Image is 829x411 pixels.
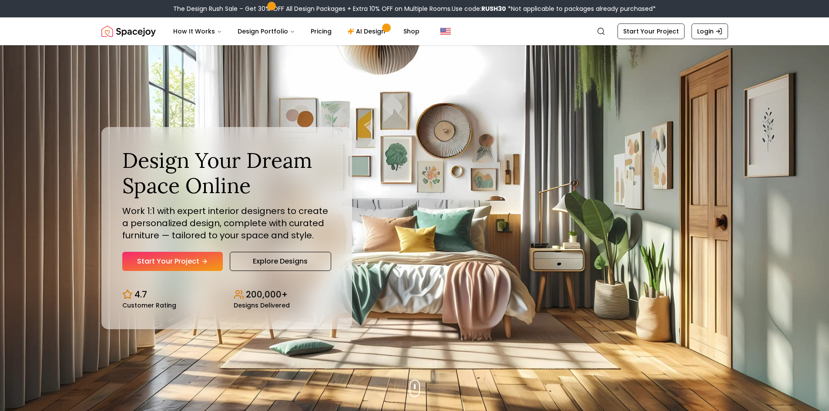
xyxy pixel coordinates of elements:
nav: Global [101,17,728,45]
p: Work 1:1 with expert interior designers to create a personalized design, complete with curated fu... [122,205,331,241]
div: Design stats [122,281,331,308]
small: Customer Rating [122,302,176,308]
nav: Main [166,23,426,40]
h1: Design Your Dream Space Online [122,148,331,198]
a: Shop [396,23,426,40]
button: How It Works [166,23,229,40]
small: Designs Delivered [234,302,290,308]
img: United States [440,26,451,37]
p: 200,000+ [246,288,288,301]
button: Design Portfolio [231,23,302,40]
a: Start Your Project [122,252,223,271]
img: Spacejoy Logo [101,23,156,40]
b: RUSH30 [481,4,506,13]
a: Pricing [304,23,339,40]
span: *Not applicable to packages already purchased* [506,4,656,13]
a: Login [691,23,728,39]
a: Start Your Project [618,23,685,39]
span: Use code: [452,4,506,13]
a: Explore Designs [230,252,331,271]
a: AI Design [340,23,395,40]
p: 4.7 [134,288,147,301]
a: Spacejoy [101,23,156,40]
div: The Design Rush Sale – Get 30% OFF All Design Packages + Extra 10% OFF on Multiple Rooms. [173,4,656,13]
